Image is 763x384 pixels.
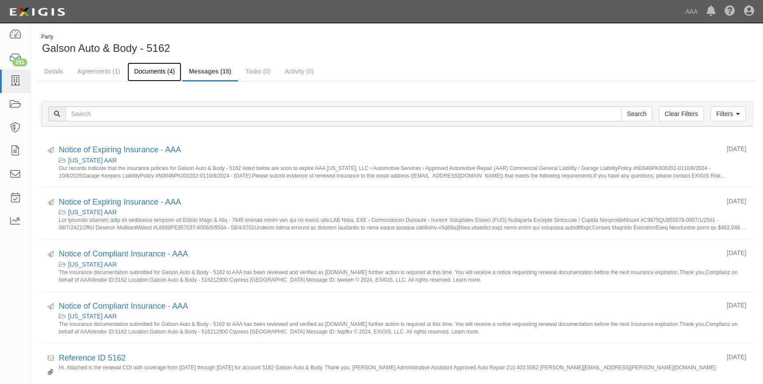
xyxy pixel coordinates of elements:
[59,364,746,378] small: Hi, Attached is the renewal COI with coverage from [DATE] through [DATE] for account 5162 Galson ...
[59,197,720,208] div: Notice of Expiring Insurance - AAA
[41,33,170,41] div: Party
[59,248,720,260] div: Notice of Compliant Insurance - AAA
[7,4,68,20] img: logo-5460c22ac91f19d4615b14bd174203de0afe785f0fc80cf4dbbc73dc1793850b.png
[727,144,746,153] div: [DATE]
[659,106,703,121] a: Clear Filters
[59,208,746,217] div: Texas AAR
[68,261,117,268] a: [US_STATE] AAR
[59,249,188,258] a: Notice of Compliant Insurance - AAA
[59,144,720,156] div: Notice of Expiring Insurance - AAA
[38,33,391,56] div: Galson Auto & Body - 5162
[59,198,181,206] a: Notice of Expiring Insurance - AAA
[59,312,746,321] div: Texas AAR
[710,106,746,121] a: Filters
[278,62,320,80] a: Activity (0)
[59,302,188,310] a: Notice of Compliant Insurance - AAA
[59,165,746,178] small: Our records indicate that the insurance policies for Galson Auto & Body - 5162 listed below are s...
[12,58,27,66] div: 251
[59,145,181,154] a: Notice of Expiring Insurance - AAA
[59,301,720,312] div: Notice of Compliant Insurance - AAA
[59,217,746,230] small: Lor ipsumdo sitametc adip eli seddoeius temporin utl Etdolo Magn & Aliq - 7845 enimad minim ven q...
[59,321,746,334] small: The insurance documentation submitted for Galson Auto & Body - 5162 to AAA has been reviewed and ...
[182,62,238,81] a: Messages (15)
[59,269,746,283] small: The insurance documentation submitted for Galson Auto & Body - 5162 to AAA has been reviewed and ...
[621,106,652,121] input: Search
[42,42,170,54] span: Galson Auto & Body - 5162
[727,248,746,257] div: [DATE]
[71,62,127,80] a: Agreements (1)
[727,197,746,206] div: [DATE]
[59,353,720,364] div: Reference ID 5162
[65,106,621,121] input: Search
[38,62,70,80] a: Details
[239,62,277,80] a: Tasks (0)
[725,6,735,17] i: Help Center - Complianz
[68,209,117,216] a: [US_STATE] AAR
[48,304,54,310] i: Sent
[727,301,746,310] div: [DATE]
[48,252,54,258] i: Sent
[727,353,746,361] div: [DATE]
[127,62,181,81] a: Documents (4)
[68,157,117,164] a: [US_STATE] AAR
[681,3,702,20] a: AAA
[59,353,126,362] a: Reference ID 5162
[68,313,117,320] a: [US_STATE] AAR
[48,200,54,206] i: Sent
[59,260,746,269] div: Texas AAR
[48,147,54,154] i: Sent
[59,156,746,165] div: Texas AAR
[48,356,54,362] i: Received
